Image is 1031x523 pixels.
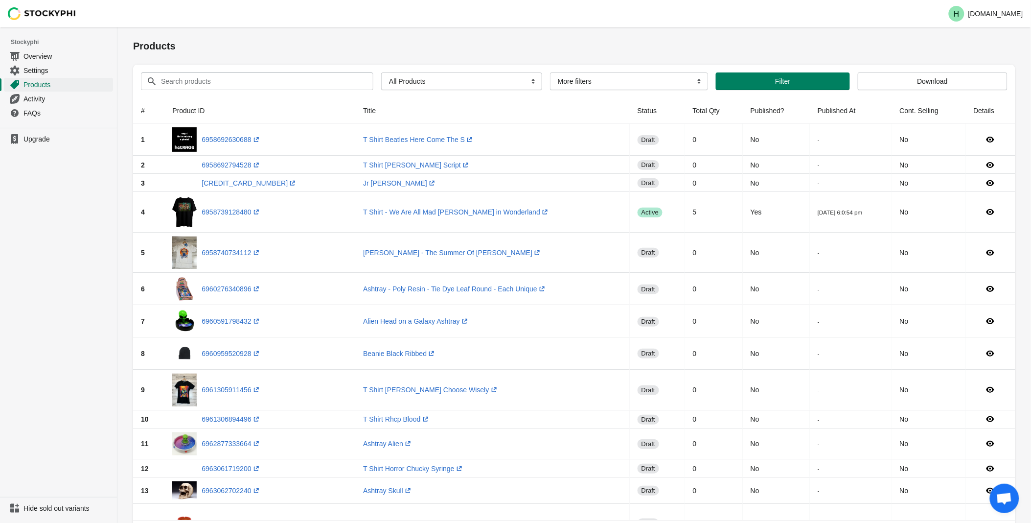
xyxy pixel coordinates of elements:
[818,180,820,186] small: -
[141,179,145,187] span: 3
[818,387,820,393] small: -
[8,7,76,20] img: Stockyphi
[202,249,261,257] a: 6958740734112(opens a new window)
[172,432,197,456] img: 1110990101.jpg
[818,318,820,325] small: -
[685,337,743,370] td: 0
[141,487,149,495] span: 13
[685,370,743,410] td: 0
[743,428,810,460] td: No
[892,459,966,477] td: No
[818,286,820,292] small: -
[968,10,1023,18] p: [DOMAIN_NAME]
[685,477,743,504] td: 0
[202,386,261,394] a: 6961305911456(opens a new window)
[743,370,810,410] td: No
[363,179,437,187] a: Jr [PERSON_NAME](opens a new window)
[630,98,685,123] th: Status
[892,428,966,460] td: No
[685,305,743,337] td: 0
[818,465,820,472] small: -
[363,285,547,293] a: Ashtray - Poly Resin - Tie Dye Leaf Round - Each Unique(opens a new window)
[172,127,197,152] img: missingphoto_7a24dcec-e92d-412d-8321-cee5b0539024.png
[638,349,659,358] span: draft
[4,49,113,63] a: Overview
[818,416,820,423] small: -
[202,285,261,293] a: 6960276340896(opens a new window)
[638,178,659,188] span: draft
[685,459,743,477] td: 0
[363,415,430,423] a: T Shirt Rhcp Blood(opens a new window)
[743,233,810,273] td: No
[363,440,413,448] a: Ashtray Alien(opens a new window)
[818,487,820,494] small: -
[638,248,659,258] span: draft
[638,439,659,449] span: draft
[141,317,145,325] span: 7
[202,415,261,423] a: 6961306894496(opens a new window)
[638,464,659,474] span: draft
[23,80,111,90] span: Products
[892,156,966,174] td: No
[172,277,197,301] img: 503899.jpg
[141,350,145,357] span: 8
[23,503,111,513] span: Hide sold out variants
[818,350,820,357] small: -
[141,161,145,169] span: 2
[818,441,820,447] small: -
[141,386,145,394] span: 9
[141,249,145,257] span: 5
[11,37,117,47] span: Stockyphi
[202,440,261,448] a: 6962877333664(opens a new window)
[743,192,810,233] td: Yes
[892,370,966,410] td: No
[743,98,810,123] th: Published?
[743,123,810,156] td: No
[638,415,659,425] span: draft
[141,208,145,216] span: 4
[966,98,1015,123] th: Details
[133,98,164,123] th: #
[363,487,413,495] a: Ashtray Skull(opens a new window)
[4,132,113,146] a: Upgrade
[990,484,1019,513] div: Open chat
[685,98,743,123] th: Total Qty
[172,481,197,500] img: 501734.jpg
[685,233,743,273] td: 0
[638,160,659,170] span: draft
[172,374,197,406] img: image_34fcfe6c-a03d-4fd4-b16b-d63a27655cdf.jpg
[685,410,743,428] td: 0
[949,6,964,22] span: Avatar with initials H
[743,156,810,174] td: No
[917,77,948,85] span: Download
[4,77,113,92] a: Products
[23,51,111,61] span: Overview
[638,486,659,496] span: draft
[892,98,966,123] th: Cont. Selling
[716,72,849,90] button: Filter
[363,465,464,473] a: T Shirt Horror Chucky Syringe(opens a new window)
[172,237,197,269] img: image_de5f00f6-9874-42ea-bcb3-67a83f16a68c.jpg
[23,108,111,118] span: FAQs
[638,385,659,395] span: draft
[775,77,790,85] span: Filter
[945,4,1027,24] button: Avatar with initials H[DOMAIN_NAME]
[685,273,743,305] td: 0
[141,136,145,143] span: 1
[892,410,966,428] td: No
[363,386,499,394] a: T Shirt [PERSON_NAME] Choose Wisely(opens a new window)
[892,337,966,370] td: No
[363,249,542,257] a: [PERSON_NAME] - The Summer Of [PERSON_NAME](opens a new window)
[810,98,892,123] th: Published At
[638,135,659,145] span: draft
[743,410,810,428] td: No
[892,477,966,504] td: No
[743,305,810,337] td: No
[892,174,966,192] td: No
[743,174,810,192] td: No
[954,10,960,18] text: H
[685,174,743,192] td: 0
[818,249,820,256] small: -
[685,123,743,156] td: 0
[638,208,663,217] span: active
